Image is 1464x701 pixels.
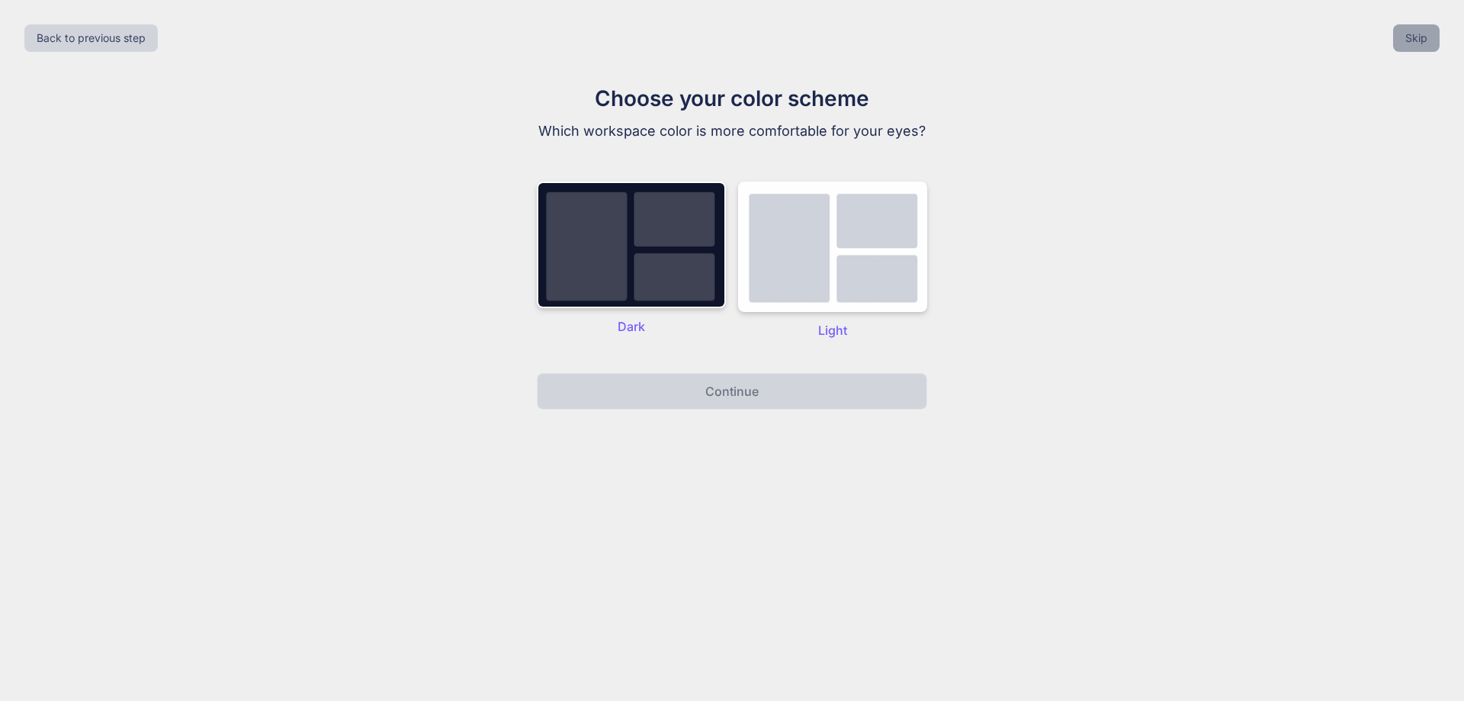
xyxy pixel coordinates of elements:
[537,182,726,308] img: dark
[24,24,158,52] button: Back to previous step
[537,373,927,410] button: Continue
[476,82,988,114] h1: Choose your color scheme
[476,121,988,142] p: Which workspace color is more comfortable for your eyes?
[537,317,726,336] p: Dark
[705,382,759,400] p: Continue
[1393,24,1440,52] button: Skip
[738,182,927,312] img: dark
[738,321,927,339] p: Light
